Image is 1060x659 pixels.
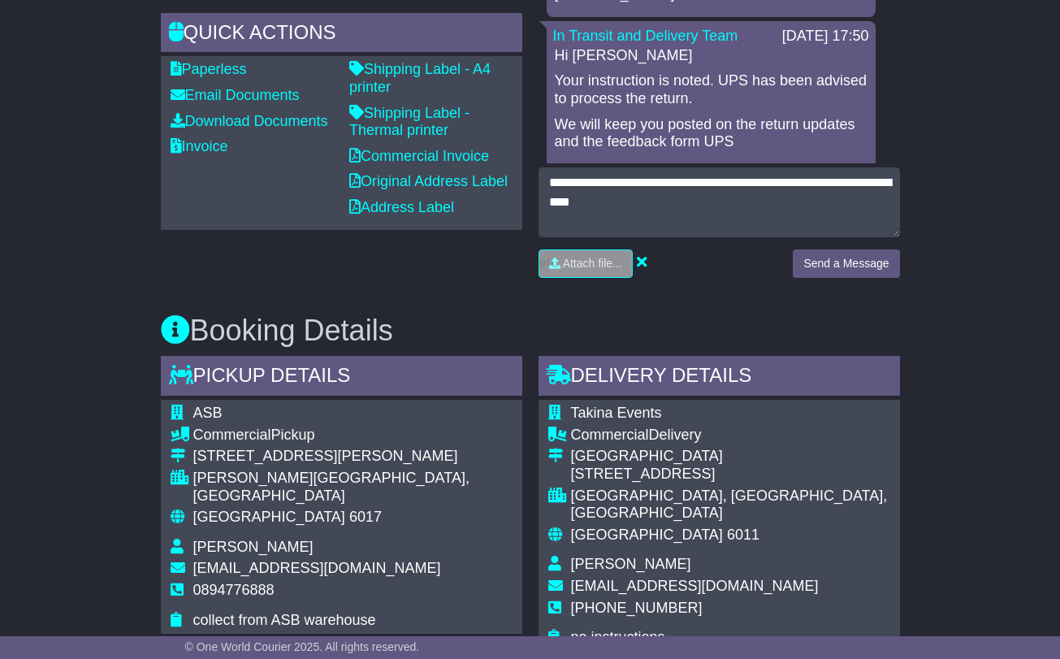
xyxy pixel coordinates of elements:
[793,249,899,278] button: Send a Message
[349,173,508,189] a: Original Address Label
[571,448,890,466] div: [GEOGRAPHIC_DATA]
[171,61,247,77] a: Paperless
[555,47,867,65] p: Hi [PERSON_NAME]
[193,427,271,443] span: Commercial
[555,72,867,107] p: Your instruction is noted. UPS has been advised to process the return.
[161,356,522,400] div: Pickup Details
[171,87,300,103] a: Email Documents
[185,640,420,653] span: © One World Courier 2025. All rights reserved.
[571,427,890,444] div: Delivery
[571,556,691,572] span: [PERSON_NAME]
[571,427,649,443] span: Commercial
[727,527,759,543] span: 6011
[349,199,454,215] a: Address Label
[571,488,890,522] div: [GEOGRAPHIC_DATA], [GEOGRAPHIC_DATA], [GEOGRAPHIC_DATA]
[161,314,900,347] h3: Booking Details
[193,612,376,628] span: collect from ASB warehouse
[571,405,662,421] span: Takina Events
[349,509,382,525] span: 6017
[193,539,314,555] span: [PERSON_NAME]
[349,61,491,95] a: Shipping Label - A4 printer
[349,148,489,164] a: Commercial Invoice
[571,600,703,616] span: [PHONE_NUMBER]
[171,138,228,154] a: Invoice
[349,105,469,139] a: Shipping Label - Thermal printer
[193,582,275,598] span: 0894776888
[571,629,665,645] span: no instructions
[539,356,900,400] div: Delivery Details
[193,470,513,505] div: [PERSON_NAME][GEOGRAPHIC_DATA], [GEOGRAPHIC_DATA]
[571,527,723,543] span: [GEOGRAPHIC_DATA]
[171,113,328,129] a: Download Documents
[193,448,513,466] div: [STREET_ADDRESS][PERSON_NAME]
[553,28,738,44] a: In Transit and Delivery Team
[571,578,819,594] span: [EMAIL_ADDRESS][DOMAIN_NAME]
[782,28,869,46] div: [DATE] 17:50
[555,116,867,151] p: We will keep you posted on the return updates and the feedback form UPS
[193,427,513,444] div: Pickup
[571,466,890,483] div: [STREET_ADDRESS]
[193,509,345,525] span: [GEOGRAPHIC_DATA]
[161,13,522,57] div: Quick Actions
[193,560,441,576] span: [EMAIL_ADDRESS][DOMAIN_NAME]
[193,405,223,421] span: ASB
